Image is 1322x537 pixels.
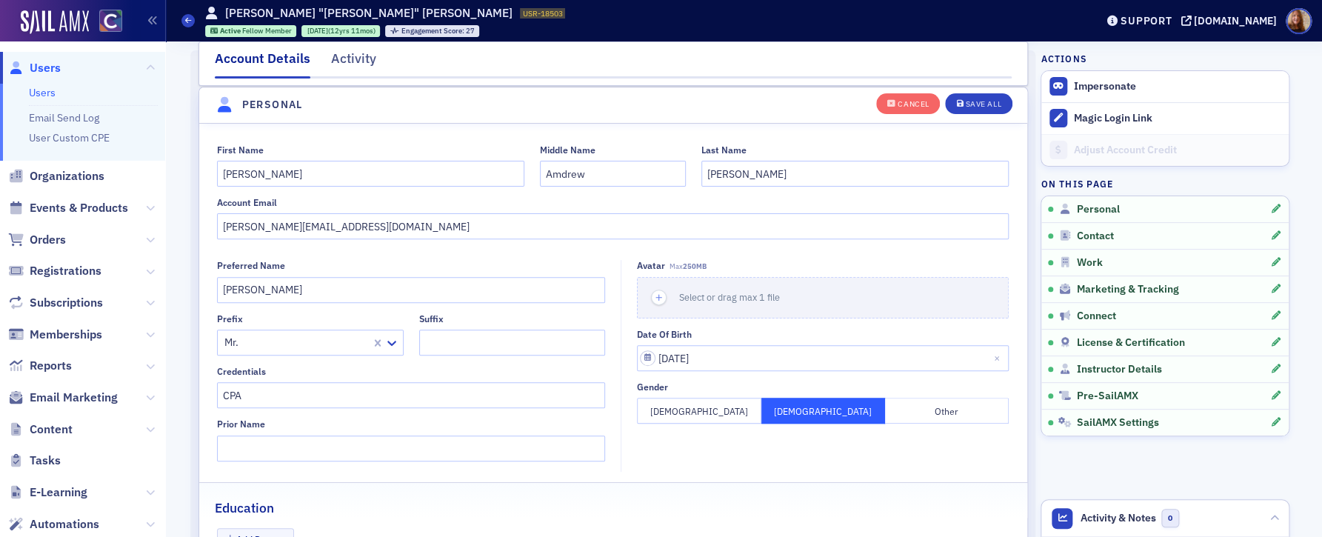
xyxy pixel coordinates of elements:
[217,197,277,208] div: Account Email
[30,358,72,374] span: Reports
[307,26,375,36] div: (12yrs 11mos)
[8,327,102,343] a: Memberships
[385,25,479,37] div: Engagement Score: 27
[30,168,104,184] span: Organizations
[30,327,102,343] span: Memberships
[30,484,87,501] span: E-Learning
[8,232,66,248] a: Orders
[307,26,327,36] span: [DATE]
[989,345,1009,371] button: Close
[1077,416,1159,430] span: SailAMX Settings
[1077,203,1120,216] span: Personal
[670,261,707,271] span: Max
[29,111,99,124] a: Email Send Log
[30,390,118,406] span: Email Marketing
[8,200,128,216] a: Events & Products
[1181,16,1282,26] button: [DOMAIN_NAME]
[8,263,101,279] a: Registrations
[8,390,118,406] a: Email Marketing
[1077,336,1185,350] span: License & Certification
[217,144,264,156] div: First Name
[419,313,444,324] div: Suffix
[241,26,291,36] span: Fellow Member
[1121,14,1172,27] div: Support
[761,398,885,424] button: [DEMOGRAPHIC_DATA]
[30,421,73,438] span: Content
[8,484,87,501] a: E-Learning
[1081,510,1156,526] span: Activity & Notes
[1286,8,1312,34] span: Profile
[30,516,99,533] span: Automations
[540,144,595,156] div: Middle Name
[21,10,89,34] img: SailAMX
[1077,363,1162,376] span: Instructor Details
[215,49,310,79] div: Account Details
[30,263,101,279] span: Registrations
[219,26,241,36] span: Active
[1041,177,1289,190] h4: On this page
[1077,310,1116,323] span: Connect
[876,93,940,113] button: Cancel
[29,131,110,144] a: User Custom CPE
[301,25,380,37] div: 2012-08-31 00:00:00
[29,86,56,99] a: Users
[701,144,747,156] div: Last Name
[8,60,61,76] a: Users
[401,26,466,36] span: Engagement Score :
[637,398,761,424] button: [DEMOGRAPHIC_DATA]
[1161,509,1180,527] span: 0
[30,453,61,469] span: Tasks
[8,295,103,311] a: Subscriptions
[217,366,266,377] div: Credentials
[683,261,707,271] span: 250MB
[401,27,475,36] div: 27
[217,418,265,430] div: Prior Name
[523,8,563,19] span: USR-18503
[1074,80,1136,93] button: Impersonate
[242,97,303,113] h4: Personal
[637,381,668,393] div: Gender
[8,453,61,469] a: Tasks
[966,100,1001,108] div: Save All
[637,329,692,340] div: Date of Birth
[30,200,128,216] span: Events & Products
[1194,14,1277,27] div: [DOMAIN_NAME]
[1041,52,1086,65] h4: Actions
[8,358,72,374] a: Reports
[205,25,297,37] div: Active: Active: Fellow Member
[1077,256,1103,270] span: Work
[1077,230,1114,243] span: Contact
[215,498,274,518] h2: Education
[30,232,66,248] span: Orders
[1041,102,1289,134] button: Magic Login Link
[1074,112,1281,125] div: Magic Login Link
[1077,390,1138,403] span: Pre-SailAMX
[679,291,780,303] span: Select or drag max 1 file
[945,93,1012,113] button: Save All
[1074,144,1281,157] div: Adjust Account Credit
[1041,134,1289,166] a: Adjust Account Credit
[637,277,1009,318] button: Select or drag max 1 file
[1077,283,1179,296] span: Marketing & Tracking
[217,313,243,324] div: Prefix
[210,26,292,36] a: Active Fellow Member
[217,260,285,271] div: Preferred Name
[898,100,929,108] div: Cancel
[30,60,61,76] span: Users
[99,10,122,33] img: SailAMX
[8,421,73,438] a: Content
[8,516,99,533] a: Automations
[637,345,1009,371] input: MM/DD/YYYY
[30,295,103,311] span: Subscriptions
[885,398,1009,424] button: Other
[331,49,376,76] div: Activity
[637,260,665,271] div: Avatar
[8,168,104,184] a: Organizations
[89,10,122,35] a: View Homepage
[225,5,513,21] h1: [PERSON_NAME] "[PERSON_NAME]" [PERSON_NAME]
